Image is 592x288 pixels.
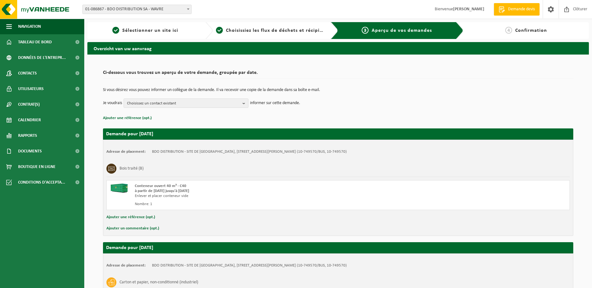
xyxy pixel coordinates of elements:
[103,114,152,122] button: Ajouter une référence (opt.)
[135,189,189,193] strong: à partir de [DATE] jusqu'à [DATE]
[18,65,37,81] span: Contacts
[226,28,330,33] span: Choisissiez les flux de déchets et récipients
[216,27,326,34] a: 2Choisissiez les flux de déchets et récipients
[135,194,363,199] div: Enlever et placer conteneur vide
[82,5,192,14] span: 01-086867 - BDO DISTRIBUTION SA - WAVRE
[91,27,200,34] a: 1Sélectionner un site ici
[18,159,56,175] span: Boutique en ligne
[505,27,512,34] span: 4
[372,28,432,33] span: Aperçu de vos demandes
[127,99,240,108] span: Choisissez un contact existant
[103,70,573,79] h2: Ci-dessous vous trouvez un aperçu de votre demande, groupée par date.
[103,88,573,92] p: Si vous désirez vous pouvez informer un collègue de la demande. Il va recevoir une copie de la de...
[87,42,589,54] h2: Overzicht van uw aanvraag
[106,245,153,250] strong: Demande pour [DATE]
[106,150,146,154] strong: Adresse de placement:
[106,132,153,137] strong: Demande pour [DATE]
[18,175,65,190] span: Conditions d'accepta...
[18,50,66,65] span: Données de l'entrepr...
[120,164,144,174] h3: Bois traité (B)
[103,98,122,108] p: Je voudrais
[18,19,41,34] span: Navigation
[515,28,547,33] span: Confirmation
[106,263,146,267] strong: Adresse de placement:
[135,184,186,188] span: Conteneur ouvert 40 m³ - C40
[106,224,159,233] button: Ajouter un commentaire (opt.)
[110,184,129,193] img: HK-XC-40-GN-00.png
[18,143,42,159] span: Documents
[216,27,223,34] span: 2
[122,28,178,33] span: Sélectionner un site ici
[152,149,347,154] td: BDO DISTRIBUTION - SITE DE [GEOGRAPHIC_DATA], [STREET_ADDRESS][PERSON_NAME] (10-749570/BUS, 10-74...
[112,27,119,34] span: 1
[135,202,363,207] div: Nombre: 1
[18,128,37,143] span: Rapports
[152,263,347,268] td: BDO DISTRIBUTION - SITE DE [GEOGRAPHIC_DATA], [STREET_ADDRESS][PERSON_NAME] (10-749570/BUS, 10-74...
[18,97,40,112] span: Contrat(s)
[453,7,484,12] strong: [PERSON_NAME]
[120,277,198,287] h3: Carton et papier, non-conditionné (industriel)
[106,213,155,221] button: Ajouter une référence (opt.)
[506,6,536,12] span: Demande devis
[18,81,44,97] span: Utilisateurs
[250,98,300,108] p: informer sur cette demande.
[18,112,41,128] span: Calendrier
[83,5,191,14] span: 01-086867 - BDO DISTRIBUTION SA - WAVRE
[18,34,52,50] span: Tableau de bord
[124,98,248,108] button: Choisissez un contact existant
[494,3,540,16] a: Demande devis
[362,27,369,34] span: 3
